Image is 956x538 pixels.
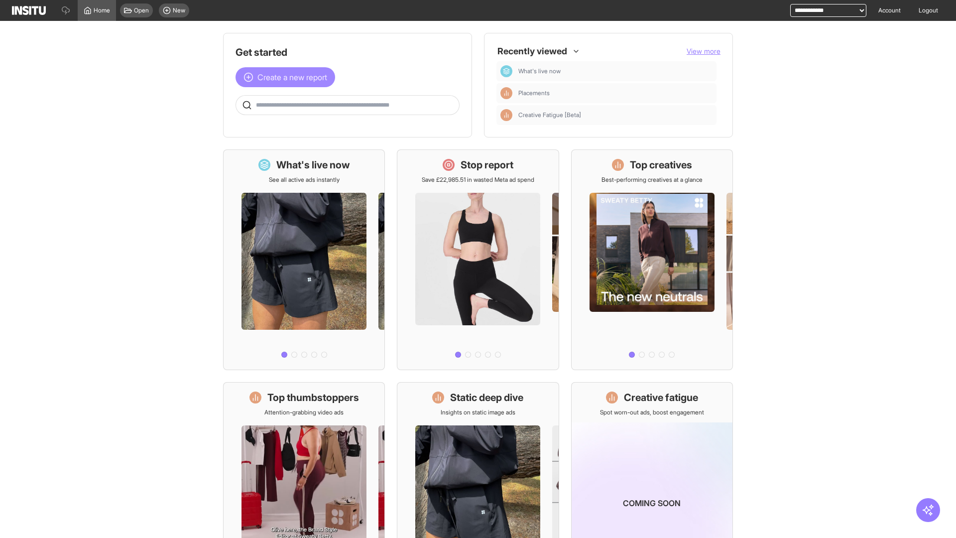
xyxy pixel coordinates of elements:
[94,6,110,14] span: Home
[269,176,340,184] p: See all active ads instantly
[461,158,513,172] h1: Stop report
[500,65,512,77] div: Dashboard
[518,111,581,119] span: Creative Fatigue [Beta]
[518,67,561,75] span: What's live now
[687,47,720,55] span: View more
[441,408,515,416] p: Insights on static image ads
[267,391,359,404] h1: Top thumbstoppers
[571,149,733,370] a: Top creativesBest-performing creatives at a glance
[518,89,550,97] span: Placements
[630,158,692,172] h1: Top creatives
[223,149,385,370] a: What's live nowSee all active ads instantly
[687,46,720,56] button: View more
[518,111,713,119] span: Creative Fatigue [Beta]
[257,71,327,83] span: Create a new report
[450,391,523,404] h1: Static deep dive
[518,89,713,97] span: Placements
[276,158,350,172] h1: What's live now
[422,176,534,184] p: Save £22,985.51 in wasted Meta ad spend
[173,6,185,14] span: New
[236,45,460,59] h1: Get started
[397,149,559,370] a: Stop reportSave £22,985.51 in wasted Meta ad spend
[264,408,344,416] p: Attention-grabbing video ads
[134,6,149,14] span: Open
[518,67,713,75] span: What's live now
[500,87,512,99] div: Insights
[12,6,46,15] img: Logo
[236,67,335,87] button: Create a new report
[500,109,512,121] div: Insights
[601,176,703,184] p: Best-performing creatives at a glance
